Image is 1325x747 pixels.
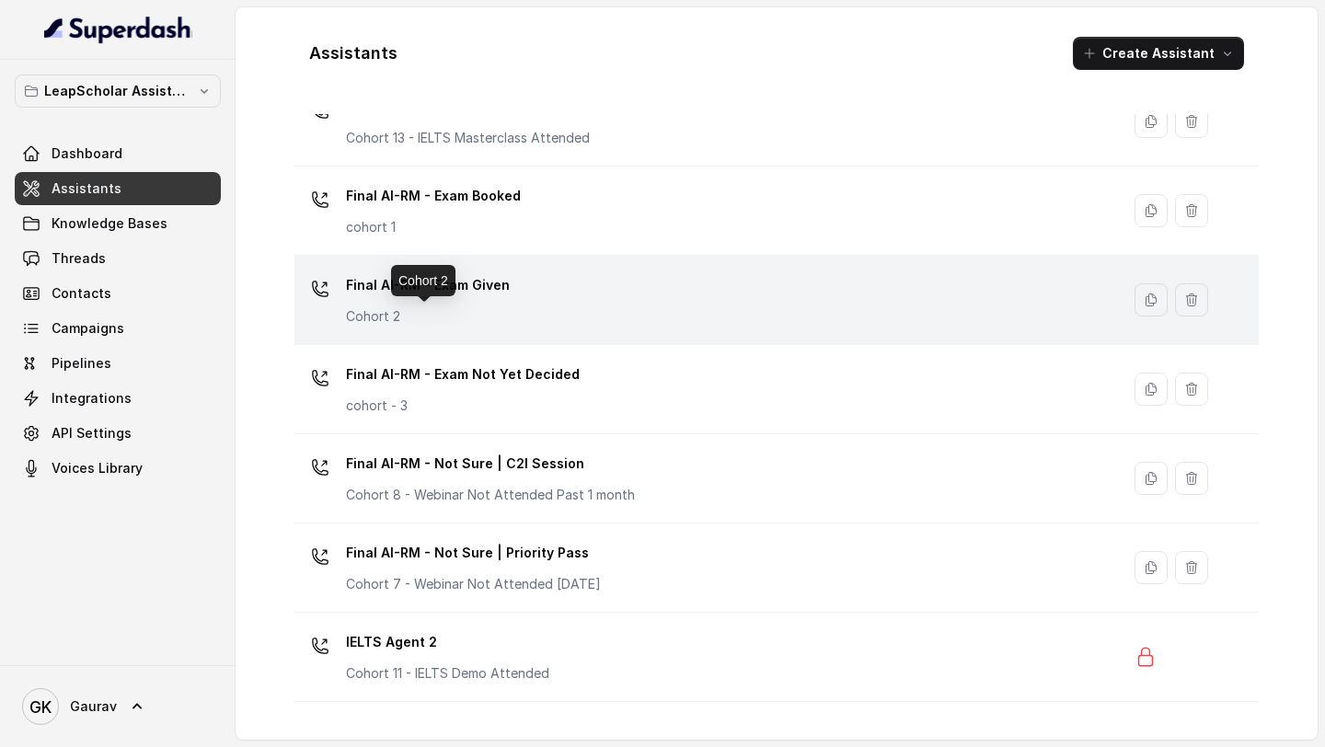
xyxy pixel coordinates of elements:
p: LeapScholar Assistant [44,80,191,102]
button: Create Assistant [1073,37,1244,70]
span: Dashboard [52,144,122,163]
a: Campaigns [15,312,221,345]
p: IELTS_DEMO_gk (agent 1) [346,717,509,746]
p: cohort - 3 [346,396,580,415]
span: API Settings [52,424,132,442]
a: Assistants [15,172,221,205]
a: API Settings [15,417,221,450]
span: Gaurav [70,697,117,716]
p: cohort 1 [346,218,521,236]
text: GK [29,697,52,717]
span: Contacts [52,284,111,303]
p: Final AI-RM - Exam Booked [346,181,521,211]
h1: Assistants [309,39,397,68]
div: Cohort 2 [391,265,455,296]
a: Integrations [15,382,221,415]
span: Knowledge Bases [52,214,167,233]
p: IELTS Agent 2 [346,627,549,657]
span: Pipelines [52,354,111,373]
a: Threads [15,242,221,275]
p: Final AI-RM - Not Sure | Priority Pass [346,538,601,568]
a: Pipelines [15,347,221,380]
span: Campaigns [52,319,124,338]
a: Contacts [15,277,221,310]
p: Cohort 7 - Webinar Not Attended [DATE] [346,575,601,593]
p: Final AI-RM - Exam Not Yet Decided [346,360,580,389]
button: LeapScholar Assistant [15,75,221,108]
p: Cohort 8 - Webinar Not Attended Past 1 month [346,486,635,504]
a: Dashboard [15,137,221,170]
p: Final AI-RM - Not Sure | C2I Session [346,449,635,478]
span: Integrations [52,389,132,408]
p: Final AI-RM - Exam Given [346,270,510,300]
p: Cohort 13 - IELTS Masterclass Attended [346,129,590,147]
p: Cohort 11 - IELTS Demo Attended [346,664,549,683]
img: light.svg [44,15,192,44]
a: Knowledge Bases [15,207,221,240]
a: Voices Library [15,452,221,485]
span: Voices Library [52,459,143,477]
span: Assistants [52,179,121,198]
a: Gaurav [15,681,221,732]
span: Threads [52,249,106,268]
p: Cohort 2 [346,307,510,326]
